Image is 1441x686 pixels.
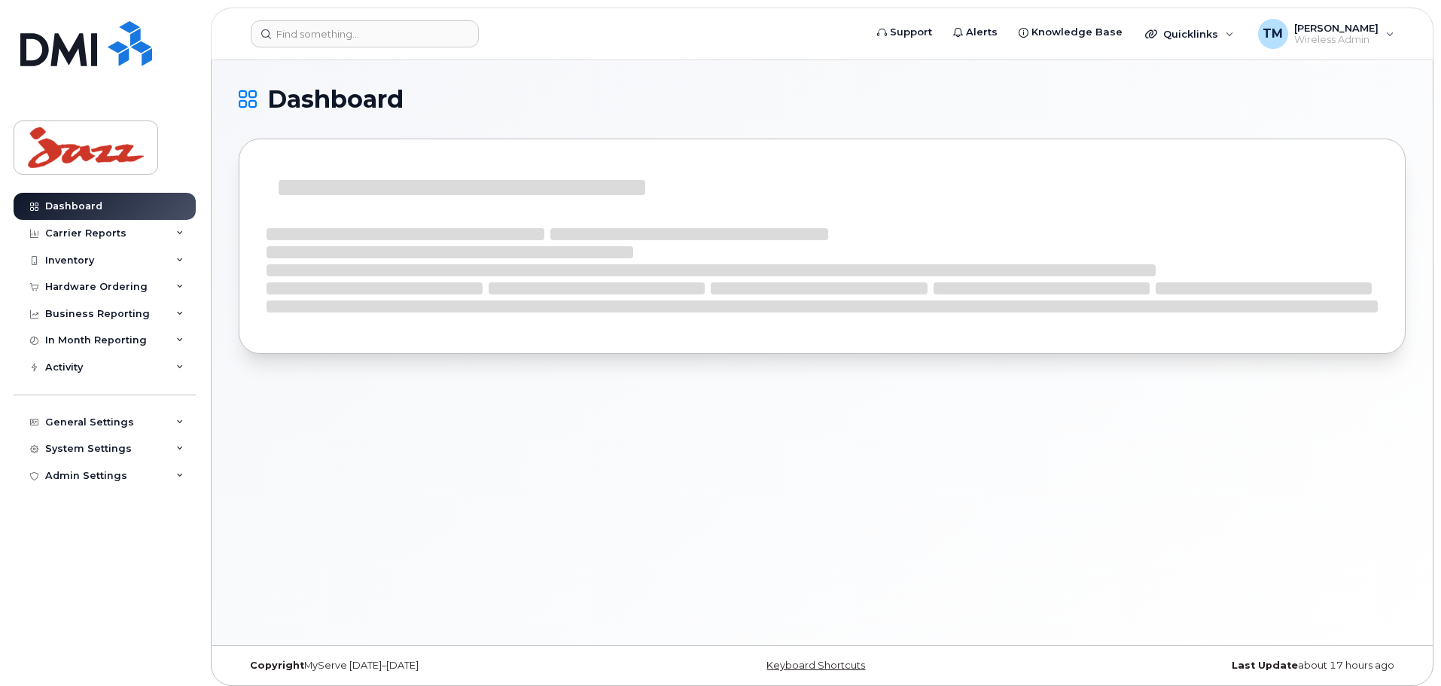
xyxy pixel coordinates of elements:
strong: Copyright [250,660,304,671]
div: about 17 hours ago [1016,660,1406,672]
div: MyServe [DATE]–[DATE] [239,660,628,672]
span: Dashboard [267,88,404,111]
a: Keyboard Shortcuts [766,660,865,671]
strong: Last Update [1232,660,1298,671]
